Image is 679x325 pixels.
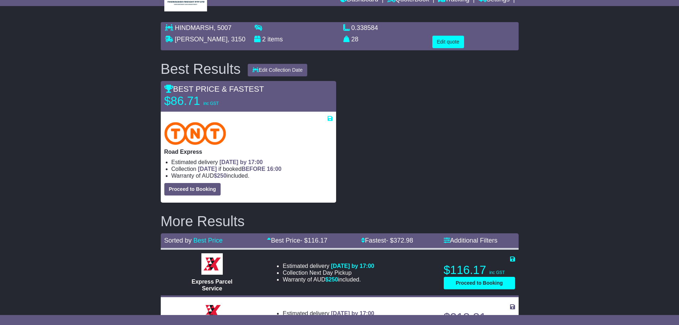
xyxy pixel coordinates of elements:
[192,279,233,291] span: Express Parcel Service
[432,36,464,48] button: Edit quote
[308,237,327,244] span: 116.17
[161,213,519,229] h2: More Results
[444,277,515,289] button: Proceed to Booking
[309,270,351,276] span: Next Day Pickup
[164,183,221,195] button: Proceed to Booking
[164,148,333,155] p: Road Express
[204,101,219,106] span: inc GST
[444,263,515,277] p: $116.17
[351,36,359,43] span: 28
[300,237,327,244] span: - $
[214,24,232,31] span: , 5007
[331,263,374,269] span: [DATE] by 17:00
[164,94,253,108] p: $86.71
[283,276,374,283] li: Warranty of AUD included.
[214,173,227,179] span: $
[164,85,264,93] span: BEST PRICE & FASTEST
[248,64,307,76] button: Edit Collection Date
[331,310,374,316] span: [DATE] by 17:00
[220,159,263,165] span: [DATE] by 17:00
[393,237,413,244] span: 372.98
[242,166,266,172] span: BEFORE
[262,36,266,43] span: 2
[175,36,228,43] span: [PERSON_NAME]
[171,159,333,166] li: Estimated delivery
[351,24,378,31] span: 0.338584
[283,269,374,276] li: Collection
[329,276,338,283] span: 250
[194,237,223,244] a: Best Price
[267,237,327,244] a: Best Price- $116.17
[217,173,227,179] span: 250
[171,166,333,172] li: Collection
[444,310,515,325] p: $218.81
[444,237,498,244] a: Additional Filters
[198,166,217,172] span: [DATE]
[489,270,505,275] span: inc GST
[171,172,333,179] li: Warranty of AUD included.
[201,301,223,322] img: Border Express: Express Bulk Service
[157,61,245,77] div: Best Results
[164,237,192,244] span: Sorted by
[201,253,223,275] img: Border Express: Express Parcel Service
[198,166,281,172] span: if booked
[268,36,283,43] span: items
[175,24,214,31] span: HINDMARSH
[361,237,413,244] a: Fastest- $372.98
[283,263,374,269] li: Estimated delivery
[386,237,413,244] span: - $
[228,36,246,43] span: , 3150
[267,166,282,172] span: 16:00
[325,276,338,283] span: $
[283,310,374,317] li: Estimated delivery
[164,122,226,145] img: TNT Domestic: Road Express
